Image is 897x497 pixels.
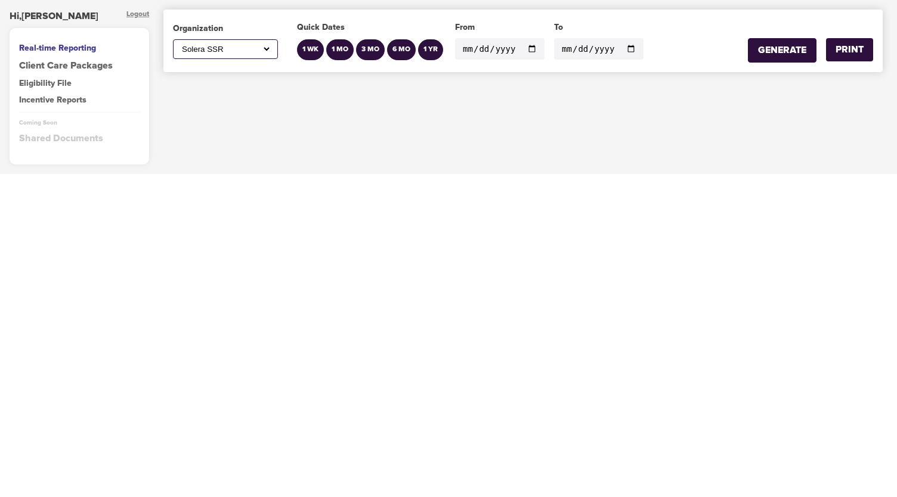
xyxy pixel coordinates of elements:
[326,39,354,60] button: 1 MO
[356,39,385,60] button: 3 MO
[392,45,410,55] div: 6 MO
[19,59,140,73] a: Client Care Packages
[423,45,438,55] div: 1 YR
[758,44,806,57] div: GENERATE
[19,132,140,145] div: Shared Documents
[19,94,140,106] div: Incentive Reports
[19,119,140,127] div: Coming Soon
[19,42,140,54] div: Real-time Reporting
[361,45,379,55] div: 3 MO
[418,39,443,60] button: 1 YR
[302,45,318,55] div: 1 WK
[554,21,644,33] div: To
[455,21,545,33] div: From
[836,43,864,57] div: PRINT
[387,39,416,60] button: 6 MO
[297,39,324,60] button: 1 WK
[826,38,873,61] button: PRINT
[19,77,140,89] div: Eligibility File
[10,10,98,23] div: Hi, [PERSON_NAME]
[173,23,278,35] div: Organization
[297,21,446,33] div: Quick Dates
[126,10,149,23] div: Logout
[748,38,816,63] button: GENERATE
[332,45,348,55] div: 1 MO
